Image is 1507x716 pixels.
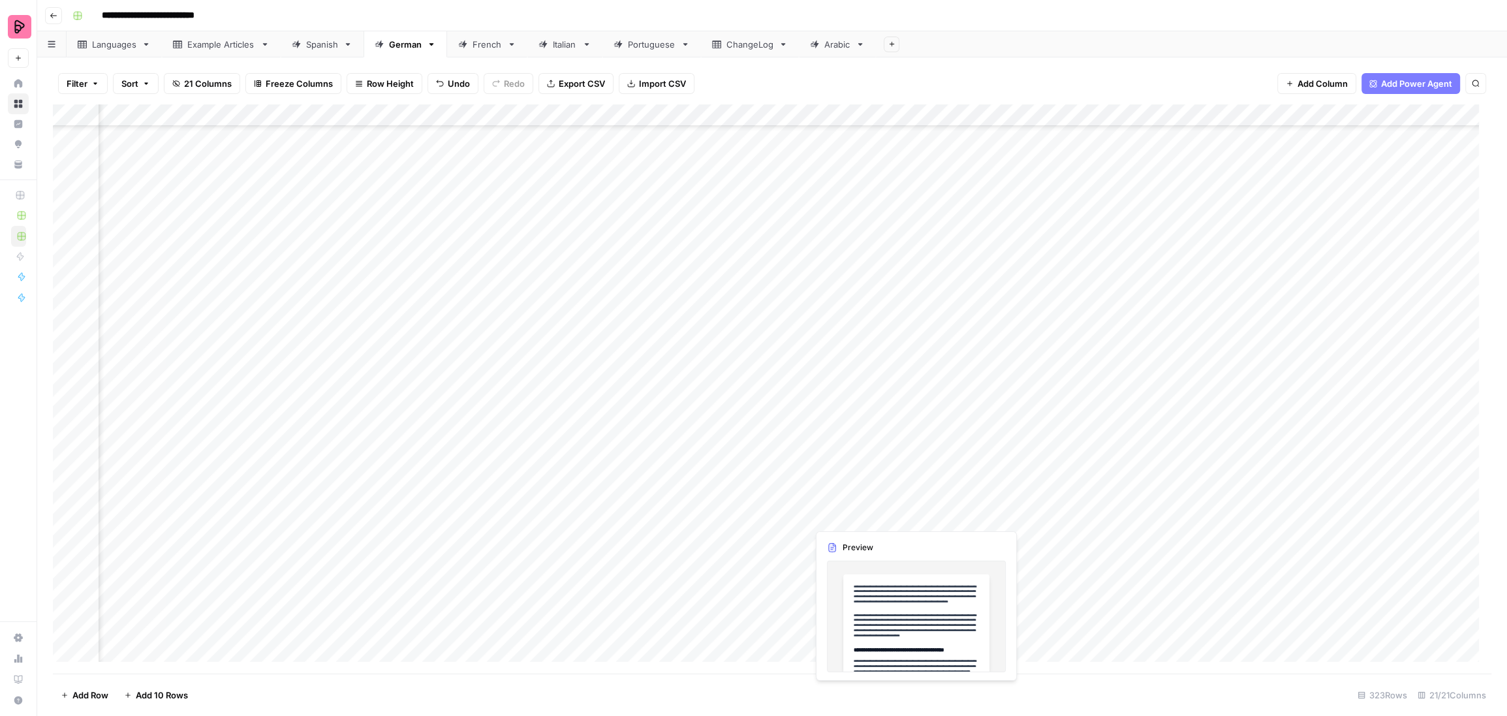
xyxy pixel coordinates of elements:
div: Languages [92,38,136,51]
a: Portuguese [602,31,701,57]
span: Freeze Columns [266,77,333,90]
span: Add Column [1297,77,1348,90]
button: Add 10 Rows [116,685,196,706]
a: Usage [8,648,29,669]
div: Example Articles [187,38,255,51]
span: Row Height [367,77,414,90]
div: French [473,38,502,51]
a: French [447,31,527,57]
span: Add Power Agent [1381,77,1452,90]
button: 21 Columns [164,73,240,94]
button: Workspace: Preply [8,10,29,43]
button: Help + Support [8,690,29,711]
div: 323 Rows [1352,685,1412,706]
a: German [364,31,447,57]
a: Italian [527,31,602,57]
button: Add Column [1277,73,1356,94]
div: Portuguese [628,38,676,51]
a: Browse [8,93,29,114]
button: Redo [484,73,533,94]
a: Insights [8,114,29,134]
button: Add Power Agent [1361,73,1460,94]
div: Spanish [306,38,338,51]
button: Sort [113,73,159,94]
a: Arabic [799,31,876,57]
div: Arabic [824,38,850,51]
a: Settings [8,627,29,648]
button: Undo [427,73,478,94]
img: Preply Logo [8,15,31,39]
span: Redo [504,77,525,90]
button: Import CSV [619,73,694,94]
span: Export CSV [559,77,605,90]
button: Filter [58,73,108,94]
button: Freeze Columns [245,73,341,94]
div: Italian [553,38,577,51]
a: Your Data [8,154,29,175]
span: Add 10 Rows [136,689,188,702]
a: Languages [67,31,162,57]
div: ChangeLog [726,38,773,51]
a: ChangeLog [701,31,799,57]
span: 21 Columns [184,77,232,90]
button: Export CSV [538,73,614,94]
div: German [389,38,422,51]
button: Row Height [347,73,422,94]
a: Spanish [281,31,364,57]
a: Home [8,73,29,94]
span: Import CSV [639,77,686,90]
a: Example Articles [162,31,281,57]
span: Sort [121,77,138,90]
a: Opportunities [8,134,29,155]
span: Filter [67,77,87,90]
span: Undo [448,77,470,90]
div: 21/21 Columns [1412,685,1491,706]
span: Add Row [72,689,108,702]
button: Add Row [53,685,116,706]
a: Learning Hub [8,669,29,690]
